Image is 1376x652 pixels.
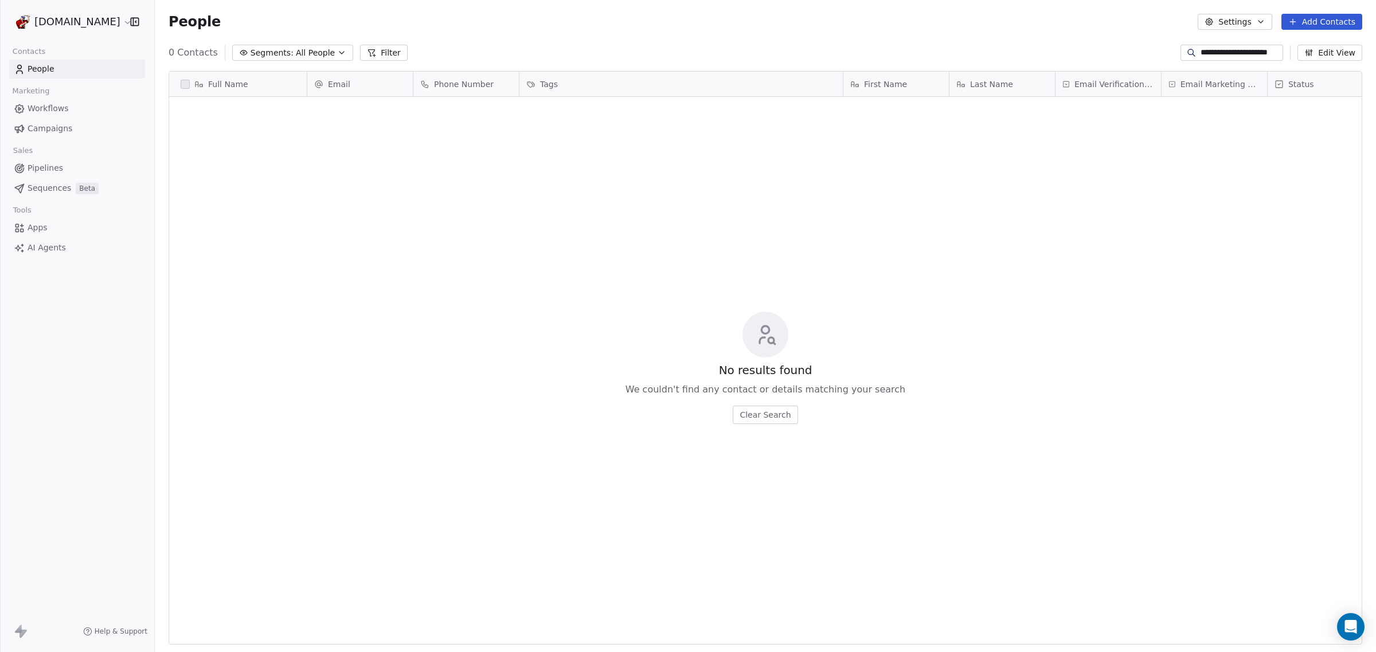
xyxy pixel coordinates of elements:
div: Open Intercom Messenger [1337,613,1365,641]
img: logomanalone.png [16,15,30,29]
span: AI Agents [28,242,66,254]
div: grid [169,97,307,618]
span: Sales [8,142,38,159]
span: No results found [719,362,812,378]
span: Tools [8,202,36,219]
span: [DOMAIN_NAME] [34,14,120,29]
div: Tags [519,72,843,96]
span: Workflows [28,103,69,115]
span: Marketing [7,83,54,100]
span: Help & Support [95,627,147,636]
div: Full Name [169,72,307,96]
span: All People [296,47,335,59]
a: SequencesBeta [9,179,145,198]
button: Settings [1198,14,1272,30]
span: We couldn't find any contact or details matching your search [626,383,905,396]
button: Edit View [1297,45,1362,61]
span: Full Name [208,78,248,90]
span: Email Marketing Consent [1180,78,1260,90]
span: Segments: [251,47,294,59]
div: Email Marketing Consent [1162,72,1267,96]
div: Email [307,72,413,96]
div: First Name [843,72,949,96]
span: People [169,13,221,30]
div: Last Name [949,72,1055,96]
span: 0 Contacts [169,46,218,60]
div: Status [1268,72,1373,96]
span: Status [1288,78,1314,90]
span: Email [328,78,350,90]
button: Filter [360,45,408,61]
span: Tags [540,78,558,90]
span: Beta [76,183,99,194]
a: AI Agents [9,238,145,257]
span: People [28,63,54,75]
div: Phone Number [413,72,519,96]
span: Contacts [7,43,50,60]
a: Help & Support [83,627,147,636]
span: Sequences [28,182,71,194]
a: Campaigns [9,119,145,138]
button: Add Contacts [1281,14,1362,30]
a: Pipelines [9,159,145,178]
button: Clear Search [733,406,798,424]
button: [DOMAIN_NAME] [14,12,122,32]
span: First Name [864,78,907,90]
span: Campaigns [28,123,72,135]
span: Apps [28,222,48,234]
span: Last Name [970,78,1013,90]
div: Email Verification Status [1056,72,1161,96]
a: People [9,60,145,78]
a: Apps [9,218,145,237]
a: Workflows [9,99,145,118]
span: Email Verification Status [1074,78,1154,90]
span: Phone Number [434,78,494,90]
span: Pipelines [28,162,63,174]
